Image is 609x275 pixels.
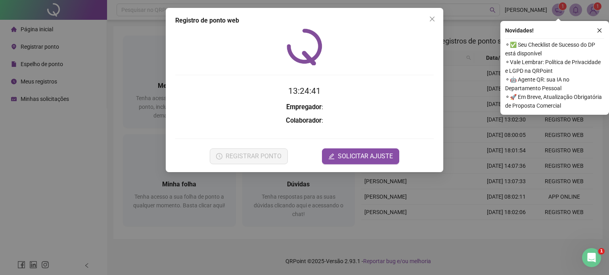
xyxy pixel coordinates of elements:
[505,93,604,110] span: ⚬ 🚀 Em Breve, Atualização Obrigatória de Proposta Comercial
[597,28,602,33] span: close
[210,148,288,164] button: REGISTRAR PONTO
[426,13,439,25] button: Close
[582,248,601,267] iframe: Intercom live chat
[287,28,322,65] img: QRPoint
[286,117,322,124] strong: Colaborador
[322,148,399,164] button: editSOLICITAR AJUSTE
[505,58,604,75] span: ⚬ Vale Lembrar: Política de Privacidade e LGPD na QRPoint
[505,26,534,35] span: Novidades !
[328,153,335,159] span: edit
[288,86,321,96] time: 13:24:41
[429,16,435,22] span: close
[175,102,434,112] h3: :
[505,40,604,58] span: ⚬ ✅ Seu Checklist de Sucesso do DP está disponível
[505,75,604,93] span: ⚬ 🤖 Agente QR: sua IA no Departamento Pessoal
[175,16,434,25] div: Registro de ponto web
[338,152,393,161] span: SOLICITAR AJUSTE
[175,116,434,126] h3: :
[286,103,322,111] strong: Empregador
[598,248,605,254] span: 1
